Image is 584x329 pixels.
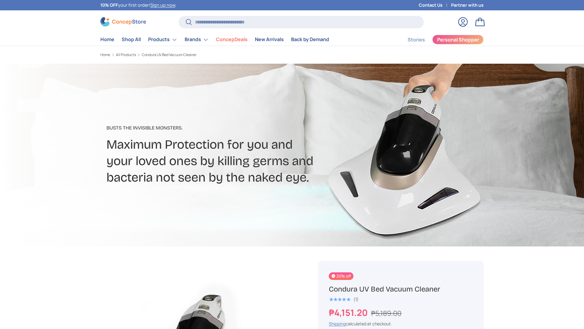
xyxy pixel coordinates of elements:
[329,320,473,327] div: calculated at checkout.
[100,53,110,57] a: Home
[353,297,359,302] div: (1)
[122,34,141,45] a: Shop All
[100,2,176,9] p: your first order! .
[408,34,425,46] a: Stories
[100,17,146,27] img: ConcepStore
[329,285,473,294] h1: Condura UV Bed Vacuum Cleaner
[100,52,304,58] nav: Breadcrumbs
[291,34,329,45] a: Back by Demand
[144,34,181,46] summary: Products
[432,35,484,44] a: Personal Shopper
[419,2,451,9] a: Contact Us
[437,37,479,42] span: Personal Shopper
[216,34,248,45] a: ConcepDeals
[329,296,350,302] span: ★★★★★
[116,53,136,57] a: All Products
[329,272,353,280] span: 20% off
[148,34,177,46] a: Products
[106,136,340,186] h2: Maximum Protection for you and your loved ones by killing germs and bacteria not seen by the nake...
[100,34,114,45] a: Home
[255,34,284,45] a: New Arrivals
[100,2,118,8] strong: 10% OFF
[393,34,484,46] nav: Secondary
[451,2,484,9] a: Partner with us
[150,2,175,8] a: Sign up now
[100,34,329,46] nav: Primary
[329,295,359,302] a: 5.0 out of 5.0 stars (1)
[329,306,369,319] strong: ₱4,151.20
[185,34,209,46] a: Brands
[329,297,350,302] div: 5.0 out of 5.0 stars
[142,53,196,57] a: Condura UV Bed Vacuum Cleaner
[329,321,346,327] a: Shipping
[106,124,340,132] p: Busts The Invisible Monsters​.
[181,34,212,46] summary: Brands
[371,308,401,318] s: ₱5,189.00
